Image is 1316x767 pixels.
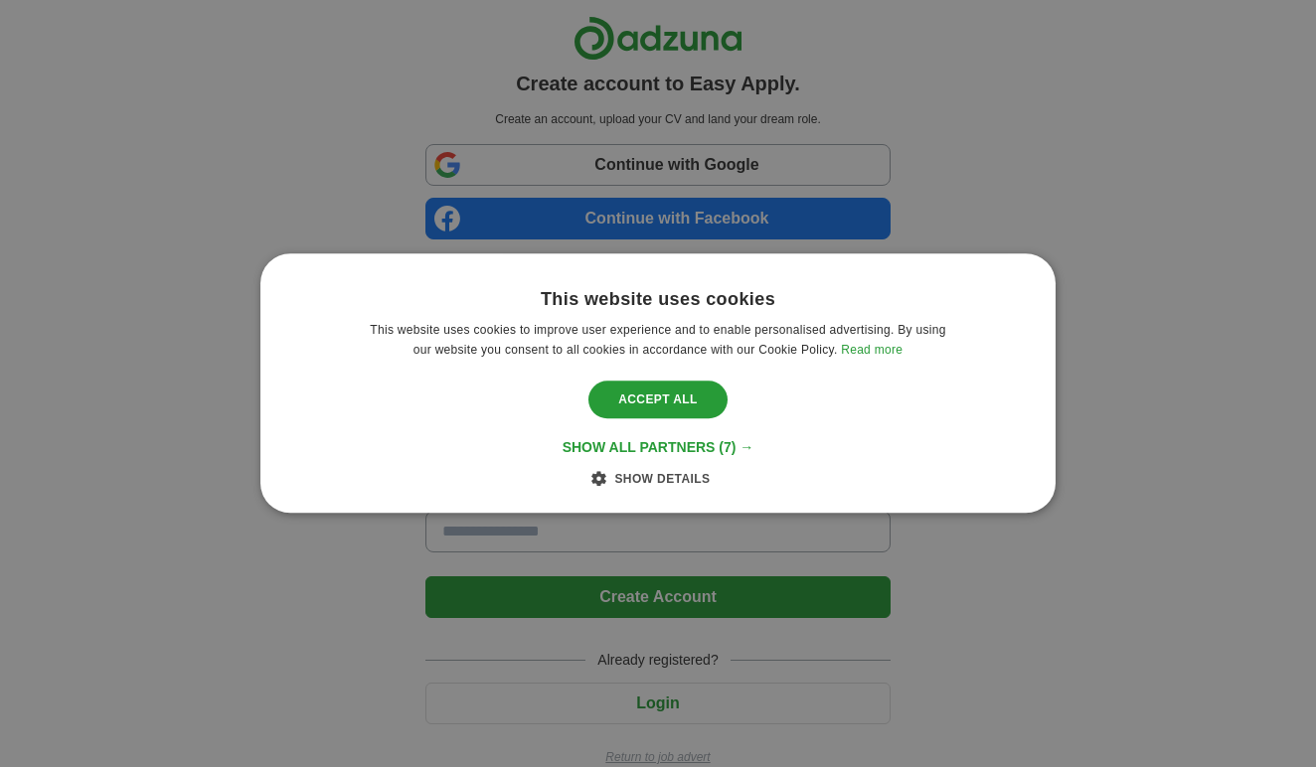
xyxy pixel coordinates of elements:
div: Show all partners (7) → [563,439,754,457]
div: Cookie consent dialog [260,253,1056,513]
span: Show all partners [563,440,716,456]
span: This website uses cookies to improve user experience and to enable personalised advertising. By u... [370,324,945,358]
div: This website uses cookies [541,288,775,311]
span: (7) → [719,440,753,456]
a: Read more, opens a new window [841,344,903,358]
span: Show details [614,473,710,487]
div: Show details [606,469,711,489]
div: Accept all [588,381,728,418]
